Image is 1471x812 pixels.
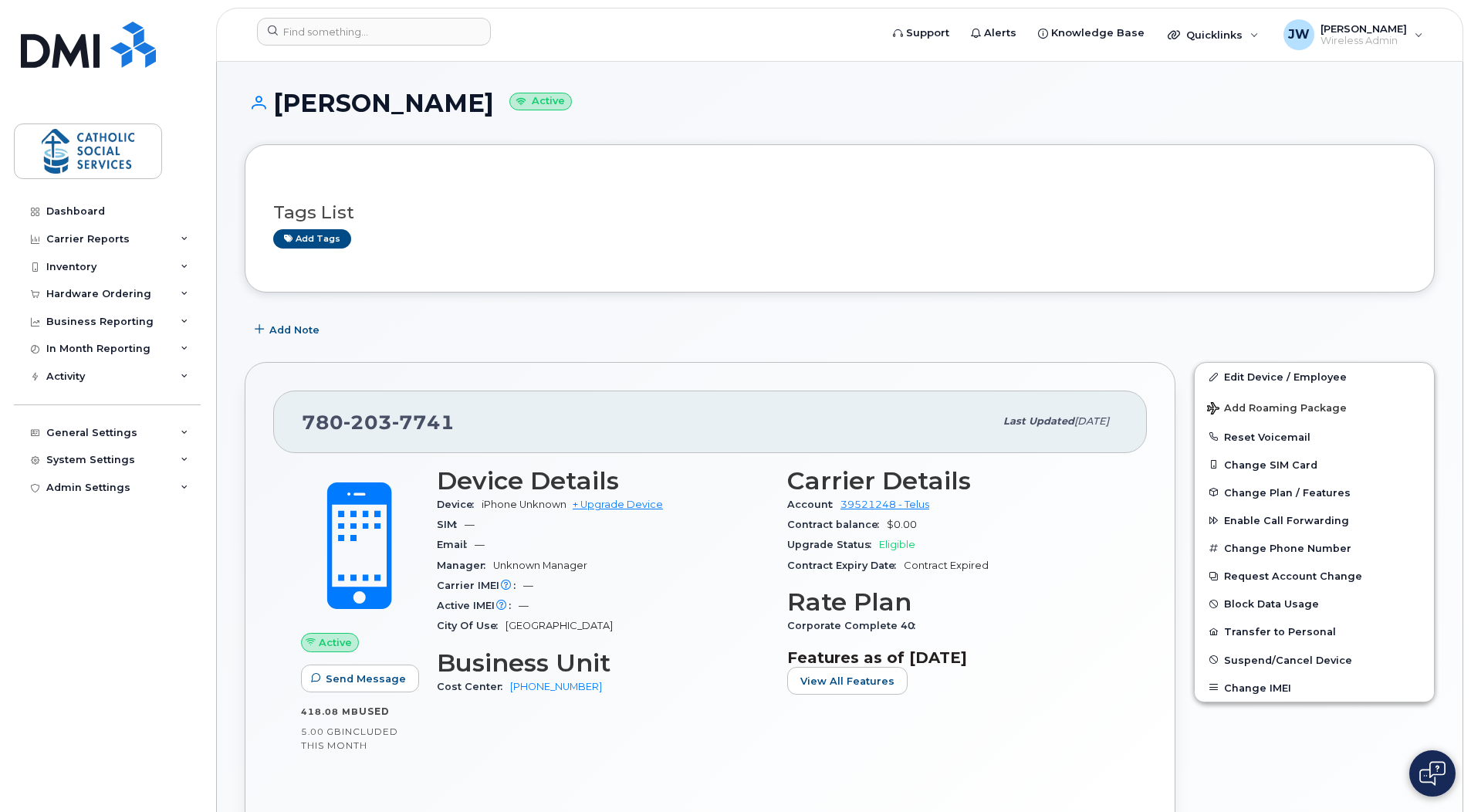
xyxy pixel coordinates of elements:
span: Send Message [326,672,406,686]
span: Corporate Complete 40 [787,620,923,631]
span: Suspend/Cancel Device [1224,654,1352,665]
button: Enable Call Forwarding [1195,506,1434,534]
span: Unknown Manager [493,560,587,571]
span: 418.08 MB [301,706,359,717]
span: Enable Call Forwarding [1224,515,1349,526]
span: $0.00 [887,519,917,530]
a: Add tags [273,229,351,249]
a: Edit Device / Employee [1195,363,1434,391]
span: View All Features [800,674,894,689]
h3: Device Details [437,467,769,495]
h3: Carrier Details [787,467,1119,495]
button: View All Features [787,667,908,695]
span: Contract balance [787,519,887,530]
span: 5.00 GB [301,726,342,737]
a: [PHONE_NUMBER] [510,681,602,692]
h3: Features as of [DATE] [787,648,1119,667]
button: Change SIM Card [1195,451,1434,479]
span: included this month [301,726,398,751]
h3: Business Unit [437,649,769,677]
span: Contract Expiry Date [787,560,904,571]
span: City Of Use [437,620,506,631]
span: Manager [437,560,493,571]
span: Contract Expired [904,560,989,571]
button: Block Data Usage [1195,590,1434,617]
button: Reset Voicemail [1195,423,1434,451]
button: Change IMEI [1195,674,1434,702]
span: Add Roaming Package [1207,402,1347,417]
span: 203 [343,411,392,434]
span: Email [437,539,475,550]
h3: Tags List [273,203,1406,222]
h1: [PERSON_NAME] [245,90,1435,117]
span: — [523,580,533,591]
button: Request Account Change [1195,562,1434,590]
button: Add Roaming Package [1195,391,1434,423]
a: 39521248 - Telus [840,499,929,510]
span: Change Plan / Features [1224,486,1351,498]
span: iPhone Unknown [482,499,566,510]
span: Last updated [1003,415,1074,427]
span: Device [437,499,482,510]
span: Eligible [879,539,915,550]
span: Active [319,635,352,650]
span: — [519,600,529,611]
span: [GEOGRAPHIC_DATA] [506,620,613,631]
a: + Upgrade Device [573,499,663,510]
button: Add Note [245,316,333,343]
button: Suspend/Cancel Device [1195,646,1434,674]
span: [DATE] [1074,415,1109,427]
span: Upgrade Status [787,539,879,550]
button: Send Message [301,665,419,692]
span: used [359,705,390,717]
span: Cost Center [437,681,510,692]
span: — [475,539,485,550]
img: Open chat [1419,761,1446,786]
button: Transfer to Personal [1195,617,1434,645]
button: Change Plan / Features [1195,479,1434,506]
small: Active [509,93,572,110]
span: Carrier IMEI [437,580,523,591]
span: 780 [302,411,455,434]
span: 7741 [392,411,455,434]
h3: Rate Plan [787,588,1119,616]
button: Change Phone Number [1195,534,1434,562]
span: Account [787,499,840,510]
span: — [465,519,475,530]
span: Active IMEI [437,600,519,611]
span: SIM [437,519,465,530]
span: Add Note [269,323,320,337]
